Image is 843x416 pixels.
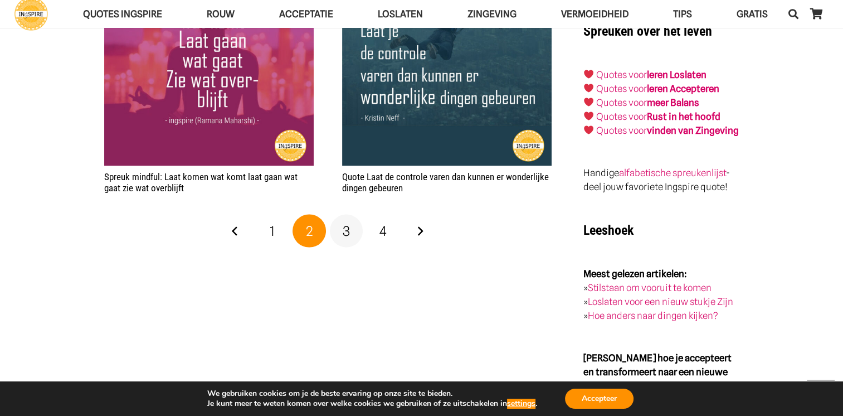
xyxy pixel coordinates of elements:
[596,125,739,136] a: Quotes voorvinden van Zingeving
[330,215,363,248] a: Pagina 3
[584,112,593,121] img: ❤
[647,83,719,94] a: leren Accepteren
[596,97,699,108] a: Quotes voormeer Balans
[507,399,535,409] button: settings
[737,8,768,20] span: GRATIS
[647,125,739,136] strong: vinden van Zingeving
[647,69,706,80] a: leren Loslaten
[293,215,326,248] span: Pagina 2
[83,8,162,20] span: QUOTES INGSPIRE
[367,215,400,248] a: Pagina 4
[584,84,593,93] img: ❤
[379,223,387,239] span: 4
[596,69,647,80] a: Quotes voor
[207,8,235,20] span: ROUW
[342,171,549,194] a: Quote Laat de controle varen dan kunnen er wonderlijke dingen gebeuren
[565,389,634,409] button: Accepteer
[619,167,726,178] a: alfabetische spreukenlijst
[596,111,720,122] a: Quotes voorRust in het hoofd
[207,389,537,399] p: We gebruiken cookies om je de beste ervaring op onze site te bieden.
[583,352,732,391] strong: [PERSON_NAME] hoe je accepteert en transformeert naar een nieuwe manier van Zijn:
[583,268,687,279] strong: Meest gelezen artikelen:
[270,223,275,239] span: 1
[673,8,692,20] span: TIPS
[343,223,350,239] span: 3
[807,380,835,408] a: Terug naar top
[583,23,712,39] strong: Spreuken over het leven
[561,8,628,20] span: VERMOEIDHEID
[583,166,739,194] p: Handige - deel jouw favoriete Ingspire quote!
[588,282,712,293] a: Stilstaan om vooruit te komen
[583,267,739,323] p: » » »
[584,98,593,107] img: ❤
[647,97,699,108] strong: meer Balans
[467,8,516,20] span: Zingeving
[256,215,289,248] a: Pagina 1
[583,222,634,238] strong: Leeshoek
[104,171,298,194] a: Spreuk mindful: Laat komen wat komt laat gaan wat gaat zie wat overblijft
[584,70,593,79] img: ❤
[306,223,313,239] span: 2
[207,399,537,409] p: Je kunt meer te weten komen over welke cookies we gebruiken of ze uitschakelen in .
[647,111,720,122] strong: Rust in het hoofd
[588,296,733,307] a: Loslaten voor een nieuw stukje Zijn
[588,310,718,321] a: Hoe anders naar dingen kijken?
[279,8,333,20] span: Acceptatie
[378,8,423,20] span: Loslaten
[596,83,647,94] a: Quotes voor
[584,125,593,135] img: ❤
